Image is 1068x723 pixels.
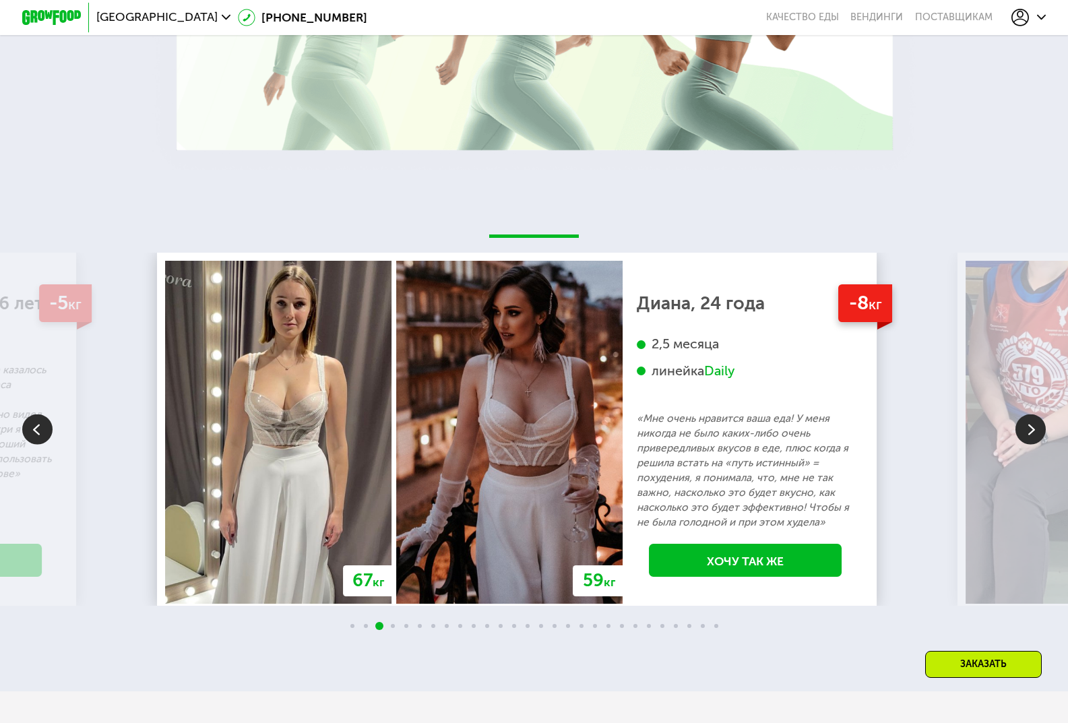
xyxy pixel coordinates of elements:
[68,296,82,313] span: кг
[39,284,92,321] div: -5
[838,284,892,321] div: -8
[238,9,367,26] a: [PHONE_NUMBER]
[373,575,384,590] span: кг
[637,296,854,311] div: Диана, 24 года
[637,411,854,530] p: «Мне очень нравится ваша еда! У меня никогда не было каких-либо очень привередливых вкусов в еде,...
[649,544,842,577] a: Хочу так же
[343,565,394,596] div: 67
[637,363,854,379] div: линейка
[704,363,735,379] div: Daily
[869,296,882,313] span: кг
[915,11,993,24] div: поставщикам
[22,414,53,445] img: Slide left
[96,11,218,24] span: [GEOGRAPHIC_DATA]
[637,336,854,352] div: 2,5 месяца
[850,11,903,24] a: Вендинги
[766,11,839,24] a: Качество еды
[573,565,625,596] div: 59
[1015,414,1046,445] img: Slide right
[604,575,615,590] span: кг
[925,651,1042,678] div: Заказать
